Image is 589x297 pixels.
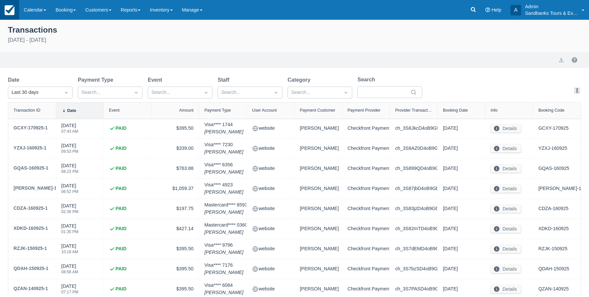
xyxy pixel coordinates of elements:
[491,145,521,152] button: Details
[63,89,70,96] span: Dropdown icon
[252,284,289,294] div: website
[395,124,432,133] div: ch_3S8JkcD4oB9Gbrmp2FZXtg4x
[14,284,48,292] div: QZAN-140925-1
[300,144,337,153] div: [PERSON_NAME]
[511,5,521,15] div: A
[61,263,78,278] div: [DATE]
[14,164,48,173] a: GQAS-160925-1
[61,270,78,274] div: 08:58 AM
[14,224,48,233] a: XDKD-160925-1
[491,245,521,253] button: Details
[538,165,569,172] a: GQAS-160925
[491,165,521,173] button: Details
[204,289,243,296] em: [PERSON_NAME]
[252,124,289,133] div: website
[395,144,432,153] div: ch_3S8AZ0D4oB9Gbrmp2JghJAQA
[14,204,48,213] a: CDZA-160925-1
[357,76,378,84] label: Search
[348,144,385,153] div: Checkfront Payments
[14,264,48,274] a: QDAH-150925-1
[14,264,48,272] div: QDAH-150925-1
[300,264,337,274] div: [PERSON_NAME]
[538,205,568,212] a: CDZA-160925
[157,204,194,213] div: $197.75
[61,129,78,133] div: 07:43 AM
[348,264,385,274] div: Checkfront Payments
[115,265,126,273] strong: PAID
[300,284,337,294] div: [PERSON_NAME]
[14,124,48,133] a: GCXY-170925-1
[14,164,48,172] div: GQAS-160925-1
[252,144,289,153] div: website
[252,264,289,274] div: website
[157,124,194,133] div: $395.50
[61,223,78,238] div: [DATE]
[204,108,231,113] div: Payment Type
[348,164,385,173] div: Checkfront Payments
[300,124,337,133] div: [PERSON_NAME]
[395,204,432,213] div: ch_3S83jzD4oB9Gbrmp2ukoXEB2
[300,184,337,193] div: [PERSON_NAME]
[61,182,78,198] div: [DATE]
[61,243,78,258] div: [DATE]
[491,124,521,132] button: Details
[348,224,385,233] div: Checkfront Payments
[443,264,480,274] div: [DATE]
[148,76,165,84] label: Event
[491,225,521,233] button: Details
[14,204,48,212] div: CDZA-160925-1
[115,165,126,172] strong: PAID
[204,249,243,256] em: [PERSON_NAME]
[252,224,289,233] div: website
[115,185,126,192] strong: PAID
[8,24,581,35] div: Transactions
[204,209,247,216] em: [PERSON_NAME]
[300,244,337,254] div: [PERSON_NAME]
[395,164,432,173] div: ch_3S899QD4oB9Gbrmp1J8bMNZ4
[395,284,432,294] div: ch_3S7PASD4oB9Gbrmp2xiJg9xW
[395,108,432,113] div: Provider Transaction
[252,164,289,173] div: website
[61,202,78,218] div: [DATE]
[61,149,78,153] div: 09:53 PM
[218,76,232,84] label: Staff
[395,184,432,193] div: ch_3S87jbD4oB9Gbrmp1y9imrDF
[157,264,194,274] div: $395.50
[14,144,46,153] a: YZXJ-160925-1
[300,204,337,213] div: [PERSON_NAME]
[14,144,46,152] div: YZXJ-160925-1
[348,204,385,213] div: Checkfront Payments
[204,128,243,136] em: [PERSON_NAME]
[395,264,432,274] div: ch_3S7bzSD4oB9Gbrmp0Udj21D0
[61,210,78,214] div: 02:36 PM
[133,89,139,96] span: Dropdown icon
[395,244,432,254] div: ch_3S7dEMD4oB9Gbrmp1h6GFPO1
[204,269,243,276] em: [PERSON_NAME]
[61,190,78,194] div: 06:52 PM
[8,76,22,84] label: Date
[252,184,289,193] div: website
[115,245,126,253] strong: PAID
[157,244,194,254] div: $395.50
[157,164,194,173] div: $763.88
[443,144,480,153] div: [DATE]
[204,189,243,196] em: [PERSON_NAME]
[525,3,578,10] p: Admin
[525,10,578,16] p: Sandbanks Tours & Experiences
[157,284,194,294] div: $395.50
[12,89,57,96] div: Last 30 days
[204,222,247,236] div: Mastercard **** 0360
[204,202,247,216] div: Mastercard **** 8593
[443,244,480,254] div: [DATE]
[78,76,116,84] label: Payment Type
[538,145,567,152] a: YZXJ-160925
[443,124,480,133] div: [DATE]
[109,108,119,113] div: Event
[61,170,78,174] div: 08:23 PM
[491,108,498,113] div: Info
[204,229,247,236] em: [PERSON_NAME]
[538,265,569,273] a: QDAH-150925
[204,169,243,176] em: [PERSON_NAME]
[14,224,48,232] div: XDKD-160925-1
[14,108,40,113] div: Transaction ID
